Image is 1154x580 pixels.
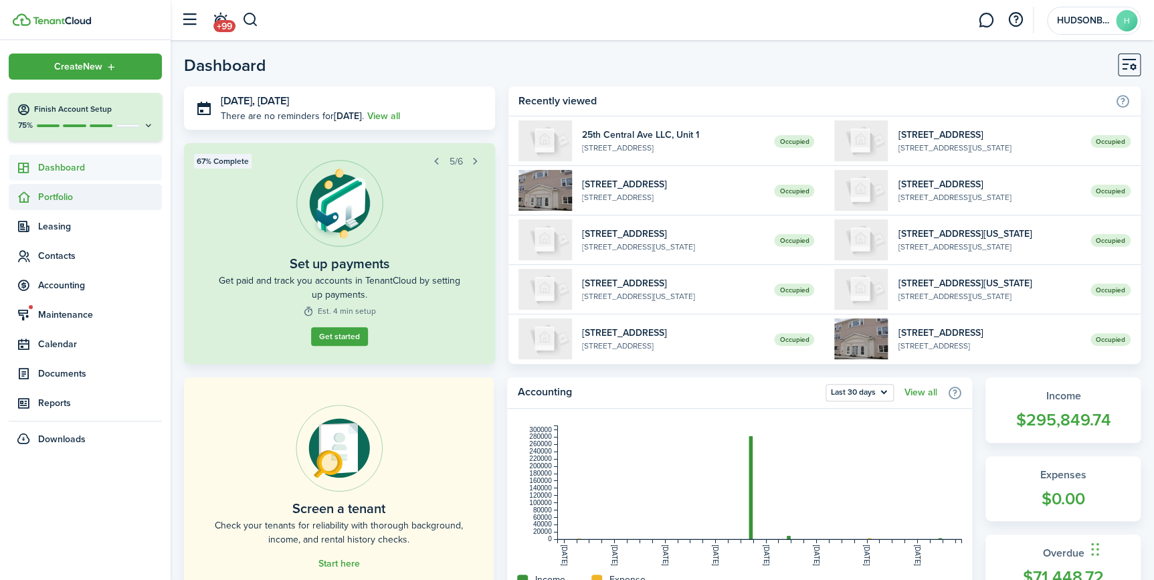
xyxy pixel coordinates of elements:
widget-list-item-title: [STREET_ADDRESS] [582,177,765,191]
span: Occupied [774,284,814,296]
widget-list-item-title: [STREET_ADDRESS][US_STATE] [898,227,1080,241]
span: Documents [38,367,162,381]
tspan: 0 [548,535,552,543]
img: 1 [518,170,572,211]
widget-list-item-description: [STREET_ADDRESS] [582,340,765,352]
widget-stats-title: Income [999,388,1127,404]
span: Maintenance [38,308,162,322]
widget-list-item-description: [STREET_ADDRESS] [898,340,1080,352]
button: Open sidebar [177,7,202,33]
h4: Finish Account Setup [34,104,154,115]
img: 1 [834,120,888,161]
span: Leasing [38,219,162,233]
img: Online payments [296,160,383,247]
b: [DATE] [334,109,362,123]
tspan: 20000 [533,528,552,535]
p: 75% [17,120,33,131]
tspan: 200000 [529,462,552,470]
span: 67% Complete [197,155,249,167]
div: Drag [1091,529,1099,569]
button: Last 30 days [826,384,894,401]
home-widget-title: Accounting [517,384,819,401]
widget-list-item-description: [STREET_ADDRESS][US_STATE] [898,290,1080,302]
span: Dashboard [38,161,162,175]
tspan: 240000 [529,448,552,455]
widget-list-item-description: [STREET_ADDRESS][US_STATE] [898,142,1080,154]
widget-list-item-description: [STREET_ADDRESS][US_STATE] [582,290,765,302]
img: 1 [518,269,572,310]
a: Messaging [973,3,999,37]
tspan: [DATE] [662,545,669,566]
widget-list-item-description: [STREET_ADDRESS][US_STATE] [898,241,1080,253]
h3: [DATE], [DATE] [221,93,485,110]
widget-list-item-description: [STREET_ADDRESS] [582,191,765,203]
tspan: 80000 [533,506,552,513]
tspan: 160000 [529,477,552,484]
a: Start here [318,559,360,569]
span: Occupied [774,333,814,346]
span: Create New [54,62,102,72]
span: Occupied [1090,234,1131,247]
img: Online payments [296,405,383,492]
tspan: 40000 [533,520,552,528]
widget-list-item-description: [STREET_ADDRESS][US_STATE] [582,241,765,253]
img: 1 [834,219,888,260]
span: Accounting [38,278,162,292]
a: View all [367,109,400,123]
tspan: 220000 [529,455,552,462]
span: HUDSONBLEAU [1057,16,1111,25]
a: Get started [311,327,368,346]
img: TenantCloud [33,17,91,25]
span: Occupied [1090,333,1131,346]
tspan: [DATE] [763,545,770,566]
a: View all [904,387,937,398]
tspan: [DATE] [712,545,719,566]
span: +99 [213,20,235,32]
img: 2 [518,318,572,359]
widget-stats-count: $295,849.74 [999,407,1127,433]
avatar-text: H [1116,10,1137,31]
img: 1 [518,219,572,260]
header-page-title: Dashboard [184,57,266,74]
span: Occupied [774,135,814,148]
home-placeholder-title: Screen a tenant [292,498,385,518]
iframe: Chat Widget [931,436,1154,580]
span: Occupied [1090,284,1131,296]
button: Prev step [427,152,446,171]
tspan: 180000 [529,470,552,477]
button: Open resource center [1004,9,1027,31]
img: 1 [834,318,888,359]
widget-list-item-description: [STREET_ADDRESS] [582,142,765,154]
tspan: 280000 [529,433,552,440]
widget-step-time: Est. 4 min setup [303,305,376,317]
span: Downloads [38,432,86,446]
widget-list-item-title: [STREET_ADDRESS] [898,326,1080,340]
widget-list-item-title: [STREET_ADDRESS] [582,227,765,241]
widget-list-item-title: [STREET_ADDRESS] [582,326,765,340]
span: 5/6 [450,155,463,169]
widget-list-item-title: [STREET_ADDRESS] [582,276,765,290]
tspan: [DATE] [914,545,921,566]
tspan: 60000 [533,513,552,520]
home-widget-title: Recently viewed [518,93,1109,109]
a: Reports [9,390,162,416]
button: Customise [1118,54,1141,76]
a: Income$295,849.74 [985,377,1141,443]
tspan: [DATE] [813,545,820,566]
widget-list-item-title: [STREET_ADDRESS][US_STATE] [898,276,1080,290]
button: Next step [466,152,485,171]
button: Search [242,9,259,31]
widget-list-item-title: 25th Central Ave LLC, Unit 1 [582,128,765,142]
widget-list-item-title: [STREET_ADDRESS] [898,177,1080,191]
img: 1 [834,269,888,310]
button: Finish Account Setup75% [9,93,162,141]
a: Dashboard [9,155,162,181]
button: Open menu [9,54,162,80]
tspan: [DATE] [561,545,568,566]
span: Occupied [774,185,814,197]
span: Occupied [774,234,814,247]
home-placeholder-description: Check your tenants for reliability with thorough background, income, and rental history checks. [214,518,464,547]
img: 1 [834,170,888,211]
span: Occupied [1090,135,1131,148]
a: Notifications [207,3,233,37]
